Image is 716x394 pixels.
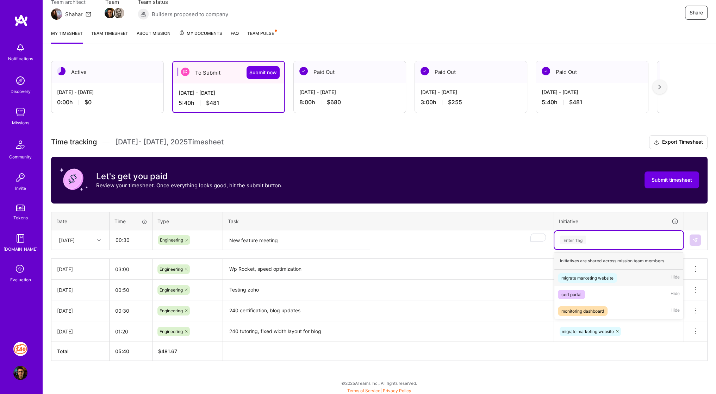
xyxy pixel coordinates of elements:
button: Submit timesheet [645,171,699,188]
a: Team Pulse [247,30,276,44]
img: logo [14,14,28,27]
div: 8:00 h [299,99,400,106]
div: Paid Out [294,61,406,83]
img: Builders proposed to company [138,8,149,20]
div: To Submit [173,62,284,83]
span: Submit now [249,69,277,76]
img: bell [13,41,27,55]
img: teamwork [13,105,27,119]
th: Date [51,212,110,230]
div: 5:40 h [179,99,279,107]
div: Discovery [11,88,31,95]
div: [DATE] - [DATE] [421,88,521,96]
i: icon Mail [86,11,91,17]
a: Privacy Policy [383,388,411,393]
a: Team timesheet [91,30,128,44]
img: Community [12,136,29,153]
span: $0 [85,99,92,106]
a: My Documents [179,30,222,44]
span: Engineering [160,308,183,313]
div: [DATE] [57,286,104,294]
div: monitoring dashboard [561,307,604,315]
div: Active [51,61,163,83]
div: 5:40 h [542,99,642,106]
a: Team Member Avatar [105,7,114,19]
img: right [658,85,661,89]
img: tokens [16,205,25,211]
a: J: 240 Tutoring - Jobs Section Redesign [12,342,29,356]
div: Missions [12,119,29,126]
button: Share [685,6,708,20]
div: © 2025 ATeams Inc., All rights reserved. [42,374,716,392]
span: Time tracking [51,138,97,146]
span: $680 [327,99,341,106]
h3: Let's get you paid [96,171,282,182]
a: Team Member Avatar [114,7,124,19]
div: Paid Out [415,61,527,83]
span: Engineering [160,329,183,334]
img: coin [60,165,88,193]
textarea: Testing zoho [224,280,553,300]
input: HH:MM [110,231,152,249]
span: Share [690,9,703,16]
a: FAQ [231,30,239,44]
img: Paid Out [299,67,308,75]
th: 05:40 [110,342,152,361]
div: [DATE] [57,265,104,273]
div: Shahar [65,11,83,18]
input: HH:MM [110,322,152,341]
img: To Submit [181,68,189,76]
div: Initiatives are shared across mission team members. [554,252,683,270]
span: Engineering [160,267,183,272]
div: 3:00 h [421,99,521,106]
div: [DATE] - [DATE] [299,88,400,96]
i: icon SelectionTeam [14,263,27,276]
img: Submit [692,237,698,243]
a: Terms of Service [347,388,380,393]
span: $255 [448,99,462,106]
textarea: 240 certification, blog updates [224,301,553,320]
div: 0:00 h [57,99,158,106]
img: Invite [13,170,27,185]
span: $481 [206,99,219,107]
i: icon Chevron [97,238,101,242]
span: Engineering [160,237,183,243]
img: discovery [13,74,27,88]
span: $481 [569,99,583,106]
img: Paid Out [542,67,550,75]
span: Hide [671,273,680,283]
img: J: 240 Tutoring - Jobs Section Redesign [13,342,27,356]
img: guide book [13,231,27,245]
a: About Mission [137,30,170,44]
span: Team Pulse [247,31,274,36]
textarea: Wp Rocket, speed optimization [224,259,553,279]
span: Hide [671,290,680,299]
div: Evaluation [10,276,31,283]
div: Enter Tag [560,234,586,245]
span: Engineering [160,287,183,293]
div: [DATE] - [DATE] [57,88,158,96]
div: Time [114,218,147,225]
a: User Avatar [12,366,29,380]
p: Review your timesheet. Once everything looks good, hit the submit button. [96,182,282,189]
textarea: 240 tutoring, fixed width layout for blog [224,322,553,341]
div: Invite [15,185,26,192]
div: [DATE] [57,307,104,314]
div: [DATE] [57,328,104,335]
img: User Avatar [13,366,27,380]
img: Team Architect [51,8,62,20]
a: My timesheet [51,30,83,44]
i: icon Download [654,139,659,146]
span: $ 481.67 [158,348,177,354]
div: cert portal [561,291,581,298]
div: Notifications [8,55,33,62]
th: Task [223,212,554,230]
div: migrate marketing website [561,274,614,282]
div: [DATE] - [DATE] [179,89,279,96]
input: HH:MM [110,301,152,320]
span: [DATE] - [DATE] , 2025 Timesheet [115,138,224,146]
div: [DOMAIN_NAME] [4,245,38,253]
th: Type [152,212,223,230]
button: Export Timesheet [649,135,708,149]
textarea: To enrich screen reader interactions, please activate Accessibility in Grammarly extension settings [224,231,553,250]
